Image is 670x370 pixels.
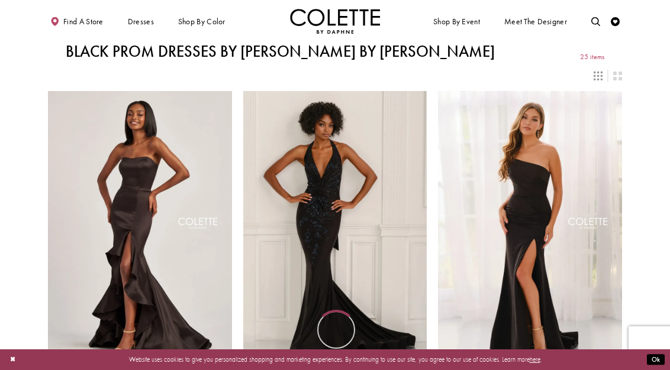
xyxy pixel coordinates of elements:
img: Colette by Daphne [290,9,380,34]
a: Find a store [48,9,105,34]
p: Website uses cookies to give you personalized shopping and marketing experiences. By continuing t... [65,353,605,365]
a: Meet the designer [502,9,569,34]
a: Visit Home Page [290,9,380,34]
span: Find a store [63,17,104,26]
h1: Black Prom Dresses by [PERSON_NAME] by [PERSON_NAME] [66,43,495,60]
a: Check Wishlist [608,9,622,34]
span: Shop by color [176,9,227,34]
span: Switch layout to 3 columns [594,72,603,80]
button: Submit Dialog [647,354,665,365]
a: here [530,355,540,363]
a: Visit Colette by Daphne Style No. CL6017 Page [48,91,232,358]
span: 25 items [580,53,604,61]
span: Shop By Event [433,17,480,26]
span: Switch layout to 2 columns [613,72,622,80]
span: Meet the designer [504,17,567,26]
button: Close Dialog [5,352,20,368]
span: Dresses [125,9,156,34]
span: Shop by color [178,17,226,26]
span: Dresses [128,17,154,26]
div: Layout Controls [43,66,627,85]
span: Shop By Event [431,9,482,34]
a: Toggle search [589,9,603,34]
a: Visit Colette by Daphne Style No. CL6201 Page [438,91,622,358]
a: Visit Colette by Daphne Style No. CL6133 Page [243,91,427,358]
